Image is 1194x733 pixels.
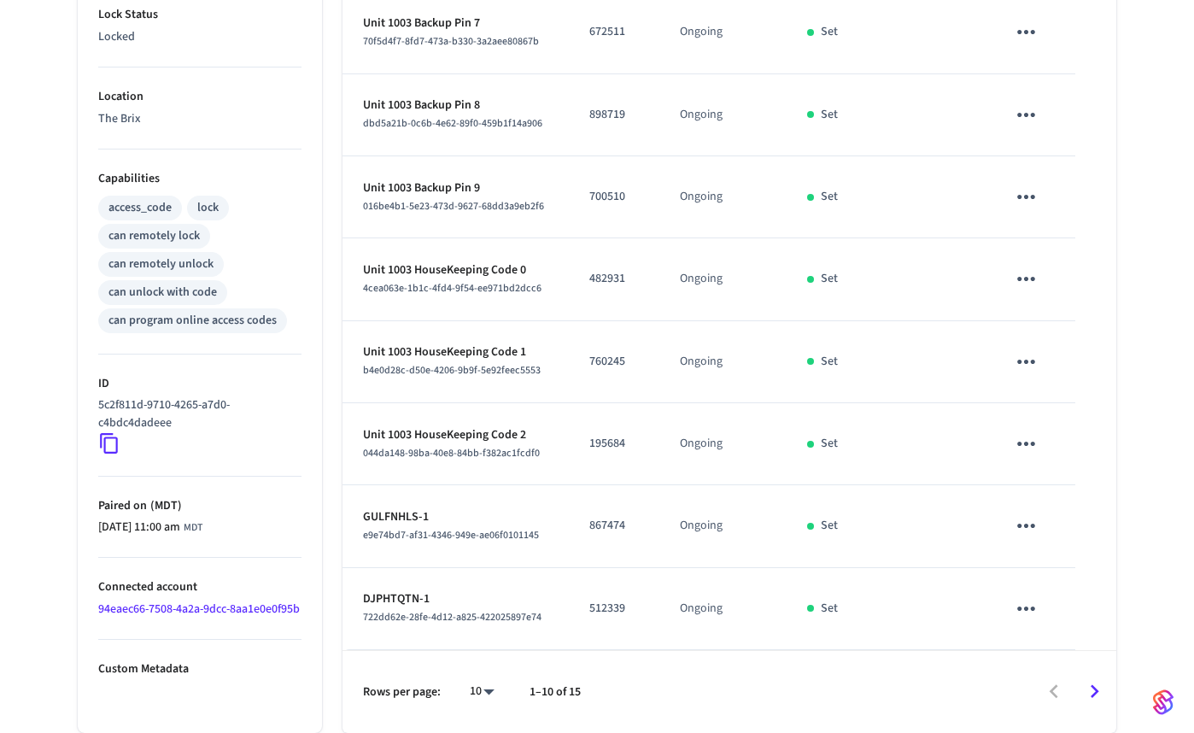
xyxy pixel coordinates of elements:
[98,519,180,537] span: [DATE] 11:00 am
[363,343,548,361] p: Unit 1003 HouseKeeping Code 1
[659,568,787,650] td: Ongoing
[363,281,541,296] span: 4cea063e-1b1c-4fd4-9f54-ee971bd2dcc6
[589,517,640,535] p: 867474
[98,497,301,515] p: Paired on
[363,15,548,32] p: Unit 1003 Backup Pin 7
[363,363,541,378] span: b4e0d28c-d50e-4206-9b9f-5e92feec5553
[98,578,301,596] p: Connected account
[821,188,838,206] p: Set
[184,520,202,536] span: MDT
[98,660,301,678] p: Custom Metadata
[821,435,838,453] p: Set
[589,353,640,371] p: 760245
[659,321,787,403] td: Ongoing
[147,497,182,514] span: ( MDT )
[821,353,838,371] p: Set
[98,601,300,618] a: 94eaec66-7508-4a2a-9dcc-8aa1e0e0f95b
[363,683,441,701] p: Rows per page:
[98,170,301,188] p: Capabilities
[821,600,838,618] p: Set
[821,106,838,124] p: Set
[98,519,202,537] div: America/Denver
[363,446,540,460] span: 044da148-98ba-40e8-84bb-f382ac1fcdf0
[1153,689,1174,716] img: SeamLogoGradient.69752ec5.svg
[363,116,542,131] span: dbd5a21b-0c6b-4e62-89f0-459b1f14a906
[363,528,539,542] span: e9e74bd7-af31-4346-949e-ae06f0101145
[363,261,548,279] p: Unit 1003 HouseKeeping Code 0
[108,284,217,302] div: can unlock with code
[363,199,544,214] span: 016be4b1-5e23-473d-9627-68dd3a9eb2f6
[589,188,640,206] p: 700510
[589,23,640,41] p: 672511
[108,227,200,245] div: can remotely lock
[821,517,838,535] p: Set
[821,23,838,41] p: Set
[530,683,581,701] p: 1–10 of 15
[98,6,301,24] p: Lock Status
[363,508,548,526] p: GULFNHLS-1
[363,590,548,608] p: DJPHTQTN-1
[108,255,214,273] div: can remotely unlock
[363,179,548,197] p: Unit 1003 Backup Pin 9
[659,74,787,156] td: Ongoing
[589,600,640,618] p: 512339
[659,485,787,567] td: Ongoing
[108,312,277,330] div: can program online access codes
[98,375,301,393] p: ID
[363,426,548,444] p: Unit 1003 HouseKeeping Code 2
[363,610,541,625] span: 722dd62e-28fe-4d12-a825-422025897e74
[589,270,640,288] p: 482931
[1074,671,1115,712] button: Go to next page
[98,88,301,106] p: Location
[461,679,502,704] div: 10
[108,199,172,217] div: access_code
[659,238,787,320] td: Ongoing
[659,403,787,485] td: Ongoing
[589,106,640,124] p: 898719
[659,156,787,238] td: Ongoing
[363,97,548,114] p: Unit 1003 Backup Pin 8
[363,34,539,49] span: 70f5d4f7-8fd7-473a-b330-3a2aee80867b
[98,28,301,46] p: Locked
[821,270,838,288] p: Set
[589,435,640,453] p: 195684
[197,199,219,217] div: lock
[98,396,295,432] p: 5c2f811d-9710-4265-a7d0-c4bdc4dadeee
[98,110,301,128] p: The Brix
